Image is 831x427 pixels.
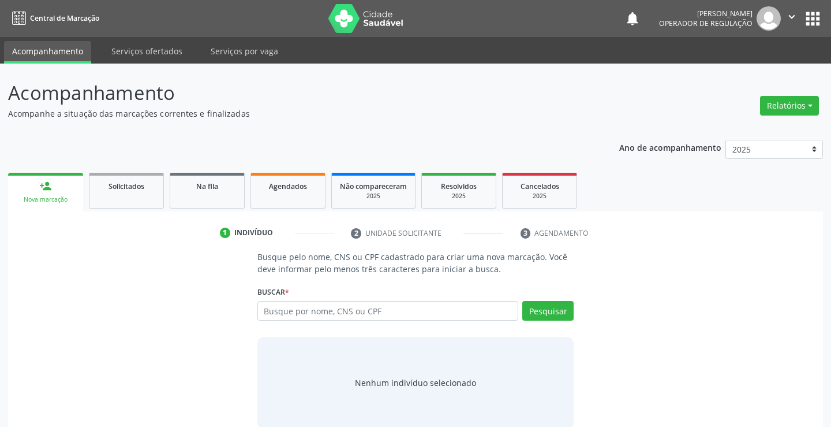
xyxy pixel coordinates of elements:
[39,180,52,192] div: person_add
[203,41,286,61] a: Serviços por vaga
[659,9,753,18] div: [PERSON_NAME]
[257,251,574,275] p: Busque pelo nome, CNS ou CPF cadastrado para criar uma nova marcação. Você deve informar pelo men...
[624,10,641,27] button: notifications
[659,18,753,28] span: Operador de regulação
[4,41,91,64] a: Acompanhamento
[8,107,578,120] p: Acompanhe a situação das marcações correntes e finalizadas
[511,192,568,200] div: 2025
[521,181,559,191] span: Cancelados
[803,9,823,29] button: apps
[760,96,819,116] button: Relatórios
[257,301,519,321] input: Busque por nome, CNS ou CPF
[108,181,144,191] span: Solicitados
[8,79,578,107] p: Acompanhamento
[355,377,476,389] div: Nenhum indivíduo selecionado
[781,6,803,31] button: 
[441,181,477,191] span: Resolvidos
[340,181,407,191] span: Não compareceram
[785,10,798,23] i: 
[257,283,289,301] label: Buscar
[234,228,273,238] div: Indivíduo
[16,195,75,204] div: Nova marcação
[757,6,781,31] img: img
[30,13,99,23] span: Central de Marcação
[522,301,574,321] button: Pesquisar
[269,181,307,191] span: Agendados
[619,140,721,154] p: Ano de acompanhamento
[430,192,488,200] div: 2025
[340,192,407,200] div: 2025
[8,9,99,28] a: Central de Marcação
[196,181,218,191] span: Na fila
[220,228,230,238] div: 1
[103,41,190,61] a: Serviços ofertados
